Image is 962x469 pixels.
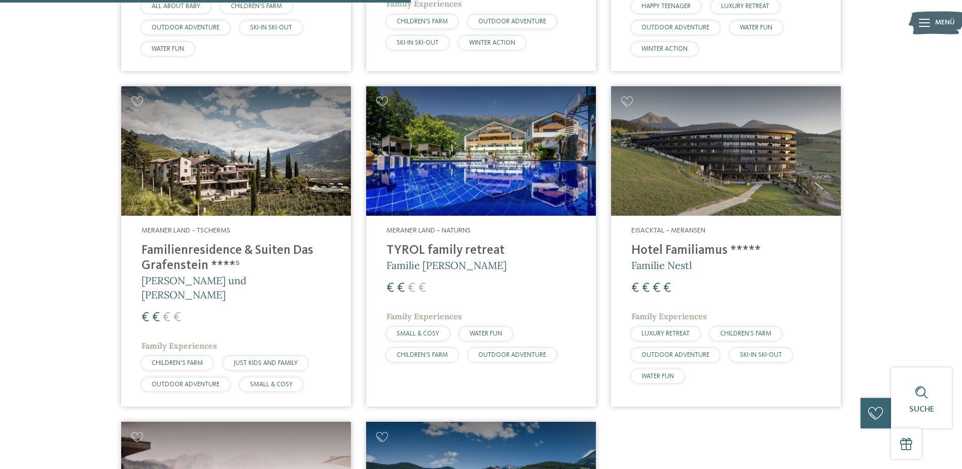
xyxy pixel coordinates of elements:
span: Family Experiences [631,311,707,321]
span: Family Experiences [386,311,462,321]
span: Suche [909,406,934,414]
span: SKI-IN SKI-OUT [740,352,782,358]
span: SMALL & COSY [250,381,293,388]
span: Familie [PERSON_NAME] [386,259,507,272]
span: Eisacktal – Meransen [631,227,705,234]
span: ALL ABOUT BABY [152,3,200,10]
span: CHILDREN’S FARM [720,330,771,337]
span: JUST KIDS AND FAMILY [233,360,298,366]
span: € [173,311,181,324]
span: Meraner Land – Naturns [386,227,471,234]
span: CHILDREN’S FARM [397,352,448,358]
span: Family Experiences [141,341,217,351]
span: WINTER ACTION [469,40,515,46]
span: € [642,282,650,295]
span: WATER FUN [642,373,674,380]
span: WATER FUN [470,330,502,337]
span: WATER FUN [152,46,184,52]
span: Familie Nestl [631,259,692,272]
span: LUXURY RETREAT [642,330,690,337]
span: € [386,282,394,295]
span: € [397,282,405,295]
span: OUTDOOR ADVENTURE [152,381,220,388]
span: € [163,311,170,324]
span: € [631,282,639,295]
span: € [653,282,660,295]
span: € [408,282,415,295]
span: WINTER ACTION [642,46,688,52]
span: OUTDOOR ADVENTURE [478,18,546,25]
span: HAPPY TEENAGER [642,3,691,10]
span: € [152,311,160,324]
img: Familienhotels gesucht? Hier findet ihr die besten! [611,86,841,216]
span: Meraner Land – Tscherms [141,227,230,234]
img: Familien Wellness Residence Tyrol **** [366,86,596,216]
span: [PERSON_NAME] und [PERSON_NAME] [141,274,246,301]
span: CHILDREN’S FARM [231,3,282,10]
a: Familienhotels gesucht? Hier findet ihr die besten! Meraner Land – Naturns TYROL family retreat F... [366,86,596,407]
span: € [418,282,426,295]
span: CHILDREN’S FARM [152,360,203,366]
span: OUTDOOR ADVENTURE [478,352,546,358]
span: SMALL & COSY [397,330,439,337]
span: € [141,311,149,324]
span: CHILDREN’S FARM [397,18,448,25]
span: LUXURY RETREAT [721,3,769,10]
a: Familienhotels gesucht? Hier findet ihr die besten! Eisacktal – Meransen Hotel Familiamus ***** F... [611,86,841,407]
span: SKI-IN SKI-OUT [250,24,292,31]
span: OUTDOOR ADVENTURE [642,24,709,31]
span: OUTDOOR ADVENTURE [152,24,220,31]
span: € [663,282,671,295]
a: Familienhotels gesucht? Hier findet ihr die besten! Meraner Land – Tscherms Familienresidence & S... [121,86,351,407]
img: Familienhotels gesucht? Hier findet ihr die besten! [121,86,351,216]
span: OUTDOOR ADVENTURE [642,352,709,358]
span: WATER FUN [740,24,772,31]
span: SKI-IN SKI-OUT [397,40,439,46]
h4: Familienresidence & Suiten Das Grafenstein ****ˢ [141,243,331,274]
h4: TYROL family retreat [386,243,576,258]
